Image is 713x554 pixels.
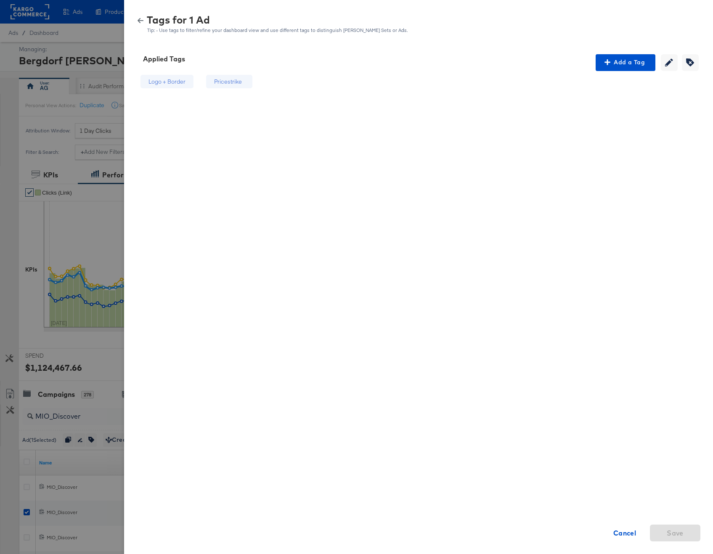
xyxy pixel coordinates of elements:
[143,54,185,64] div: Applied Tags
[147,27,408,33] div: Tip: - Use tags to filter/refine your dashboard view and use different tags to distinguish [PERSO...
[599,525,650,541] button: Cancel
[148,78,186,86] div: Logo + Border
[613,527,636,539] strong: Cancel
[147,15,408,24] div: Tags for 1 Ad
[214,78,242,86] div: Pricestrike
[599,57,652,68] span: Add a Tag
[596,54,655,71] button: Add a Tag
[684,2,708,26] button: Close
